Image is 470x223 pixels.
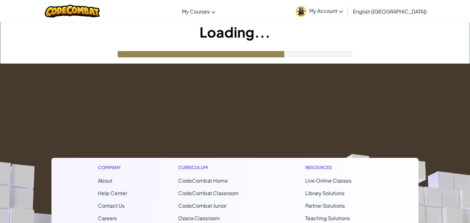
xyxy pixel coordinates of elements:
span: CodeCombat Home [178,177,228,184]
span: My Courses [182,8,210,15]
a: Live Online Classes [305,177,351,184]
a: English ([GEOGRAPHIC_DATA]) [350,3,430,20]
h1: Company [98,164,127,171]
a: My Account [293,1,346,21]
a: CodeCombat Classroom [178,190,239,196]
h1: Loading... [0,22,470,42]
a: Careers [98,215,117,221]
a: My Courses [179,3,218,20]
h1: Resources [305,164,372,171]
a: Ozaria Classroom [178,215,220,221]
span: Contact Us [98,202,125,209]
span: My Account [309,8,343,14]
a: Library Solutions [305,190,344,196]
a: Partner Solutions [305,202,345,209]
img: avatar [296,6,306,17]
a: About [98,177,112,184]
a: CodeCombat Junior [178,202,227,209]
a: Teaching Solutions [305,215,350,221]
h1: Curriculum [178,164,254,171]
span: English ([GEOGRAPHIC_DATA]) [353,8,427,15]
img: CodeCombat logo [45,5,100,18]
a: Help Center [98,190,127,196]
